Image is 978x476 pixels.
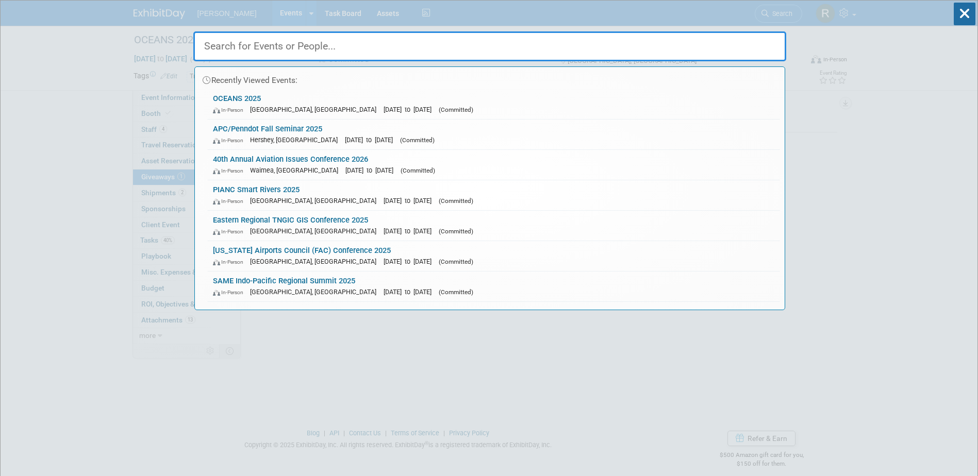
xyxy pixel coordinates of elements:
[250,288,382,296] span: [GEOGRAPHIC_DATA], [GEOGRAPHIC_DATA]
[384,288,437,296] span: [DATE] to [DATE]
[345,136,398,144] span: [DATE] to [DATE]
[439,106,473,113] span: (Committed)
[345,166,399,174] span: [DATE] to [DATE]
[250,136,343,144] span: Hershey, [GEOGRAPHIC_DATA]
[384,106,437,113] span: [DATE] to [DATE]
[401,167,435,174] span: (Committed)
[439,197,473,205] span: (Committed)
[384,227,437,235] span: [DATE] to [DATE]
[208,241,780,271] a: [US_STATE] Airports Council (FAC) Conference 2025 In-Person [GEOGRAPHIC_DATA], [GEOGRAPHIC_DATA] ...
[208,271,780,301] a: SAME Indo-Pacific Regional Summit 2025 In-Person [GEOGRAPHIC_DATA], [GEOGRAPHIC_DATA] [DATE] to [...
[208,120,780,149] a: APC/Penndot Fall Seminar 2025 In-Person Hershey, [GEOGRAPHIC_DATA] [DATE] to [DATE] (Committed)
[208,211,780,241] a: Eastern Regional TNGIC GIS Conference 2025 In-Person [GEOGRAPHIC_DATA], [GEOGRAPHIC_DATA] [DATE] ...
[250,166,343,174] span: Waimea, [GEOGRAPHIC_DATA]
[213,198,248,205] span: In-Person
[200,67,780,89] div: Recently Viewed Events:
[213,167,248,174] span: In-Person
[208,180,780,210] a: PIANC Smart Rivers 2025 In-Person [GEOGRAPHIC_DATA], [GEOGRAPHIC_DATA] [DATE] to [DATE] (Committed)
[400,137,435,144] span: (Committed)
[250,197,382,205] span: [GEOGRAPHIC_DATA], [GEOGRAPHIC_DATA]
[213,228,248,235] span: In-Person
[250,227,382,235] span: [GEOGRAPHIC_DATA], [GEOGRAPHIC_DATA]
[439,258,473,265] span: (Committed)
[250,106,382,113] span: [GEOGRAPHIC_DATA], [GEOGRAPHIC_DATA]
[384,197,437,205] span: [DATE] to [DATE]
[439,228,473,235] span: (Committed)
[439,288,473,296] span: (Committed)
[384,258,437,265] span: [DATE] to [DATE]
[208,89,780,119] a: OCEANS 2025 In-Person [GEOGRAPHIC_DATA], [GEOGRAPHIC_DATA] [DATE] to [DATE] (Committed)
[213,137,248,144] span: In-Person
[193,31,786,61] input: Search for Events or People...
[213,259,248,265] span: In-Person
[213,289,248,296] span: In-Person
[250,258,382,265] span: [GEOGRAPHIC_DATA], [GEOGRAPHIC_DATA]
[208,150,780,180] a: 40th Annual Aviation Issues Conference 2026 In-Person Waimea, [GEOGRAPHIC_DATA] [DATE] to [DATE] ...
[213,107,248,113] span: In-Person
